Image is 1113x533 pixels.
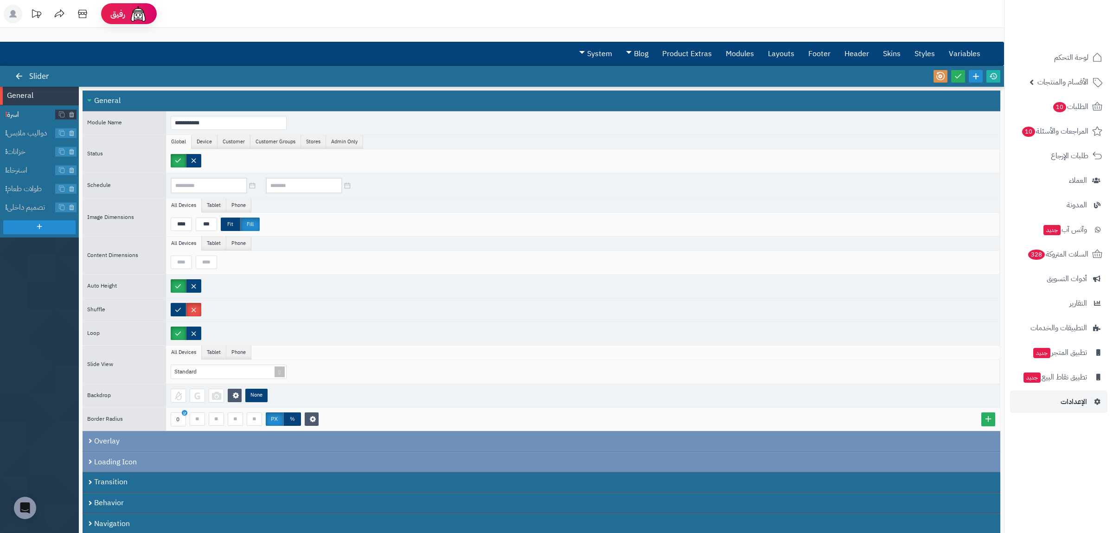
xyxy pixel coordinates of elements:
a: تطبيق نقاط البيعجديد [1010,366,1107,388]
label: Fill [240,218,260,231]
a: السلات المتروكة328 [1010,243,1107,265]
div: Loading Icon [83,452,1000,472]
span: Auto Height [87,282,117,290]
img: ai-face.png [129,5,147,23]
span: Content Dimensions [87,251,138,259]
span: لوحة التحكم [1054,51,1088,64]
li: All Devices [166,346,202,360]
a: Styles [908,42,942,65]
label: Fit [221,218,240,231]
li: All Devices [166,199,202,212]
span: العملاء [1069,174,1087,187]
span: طلبات الإرجاع [1051,149,1088,162]
li: All Devices [166,237,202,250]
a: تطبيق المتجرجديد [1010,341,1107,364]
li: Phone [226,199,251,212]
a: الإعدادات [1010,391,1107,413]
a: التقارير [1010,292,1107,315]
li: Global [166,135,192,149]
span: 328 [1028,250,1045,260]
a: المراجعات والأسئلة10 [1010,120,1107,142]
span: Border Radius [87,415,123,423]
div: General [83,90,1000,111]
span: الطلبات [1052,100,1088,113]
a: Modules [719,42,761,65]
li: Stores [301,135,326,149]
span: جديد [1043,225,1061,235]
span: 10 [1053,102,1066,112]
div: 0 [176,413,179,426]
span: الأقسام والمنتجات [1037,76,1088,89]
li: Device [192,135,217,149]
a: المدونة [1010,194,1107,216]
li: Phone [226,237,251,250]
a: التطبيقات والخدمات [1010,317,1107,339]
span: طولات طعام [7,184,56,194]
a: Blog [619,42,655,65]
span: Standard [174,367,197,376]
a: Skins [876,42,908,65]
span: المدونة [1067,199,1087,212]
a: Layouts [761,42,801,65]
span: رفيق [110,8,125,19]
span: استرخاء [7,165,56,176]
span: Module Name [87,118,122,127]
div: Transition [83,472,1000,493]
a: طلبات الإرجاع [1010,145,1107,167]
span: Shuffle [87,305,105,314]
label: % [283,412,301,426]
span: التطبيقات والخدمات [1030,321,1087,334]
span: تطبيق المتجر [1032,346,1087,359]
li: Tablet [202,199,226,212]
li: Phone [226,346,251,360]
span: وآتس آب [1043,223,1087,236]
a: العملاء [1010,169,1107,192]
span: الإعدادات [1061,395,1087,408]
span: جديد [1033,348,1050,358]
span: التقارير [1069,297,1087,310]
a: System [572,42,619,65]
span: السلات المتروكة [1027,248,1088,261]
a: Product Extras [655,42,719,65]
span: المراجعات والأسئلة [1021,125,1088,138]
a: Header [838,42,876,65]
span: Slide View [87,360,113,368]
a: الطلبات10 [1010,96,1107,118]
a: لوحة التحكم [1010,46,1107,69]
span: 10 [1022,127,1035,137]
img: logo-2.png [1050,26,1104,45]
div: Overlay [83,431,1000,452]
li: Customer [217,135,250,149]
span: Status [87,149,103,158]
a: Variables [942,42,987,65]
div: Behavior [83,493,1000,514]
a: وآتس آبجديد [1010,218,1107,241]
span: Backdrop [87,391,111,399]
li: Customer Groups [250,135,301,149]
span: خزانات [7,147,56,157]
a: Footer [801,42,838,65]
div: Open Intercom Messenger [14,497,36,519]
span: أدوات التسويق [1047,272,1087,285]
span: Schedule [87,181,111,189]
span: Loop [87,329,100,337]
li: Admin Only [326,135,363,149]
span: جديد [1023,372,1041,383]
span: اسرة [7,109,56,120]
li: Tablet [202,237,226,250]
span: تطبيق نقاط البيع [1023,371,1087,384]
label: None [245,389,268,402]
li: Tablet [202,346,226,360]
span: تصميم داخلي [7,202,56,213]
span: Image Dimensions [87,213,134,221]
label: px [266,412,283,426]
div: Slider [17,66,58,87]
a: أدوات التسويق [1010,268,1107,290]
a: تحديثات المنصة [25,5,48,26]
span: دواليب ملابس [7,128,56,139]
